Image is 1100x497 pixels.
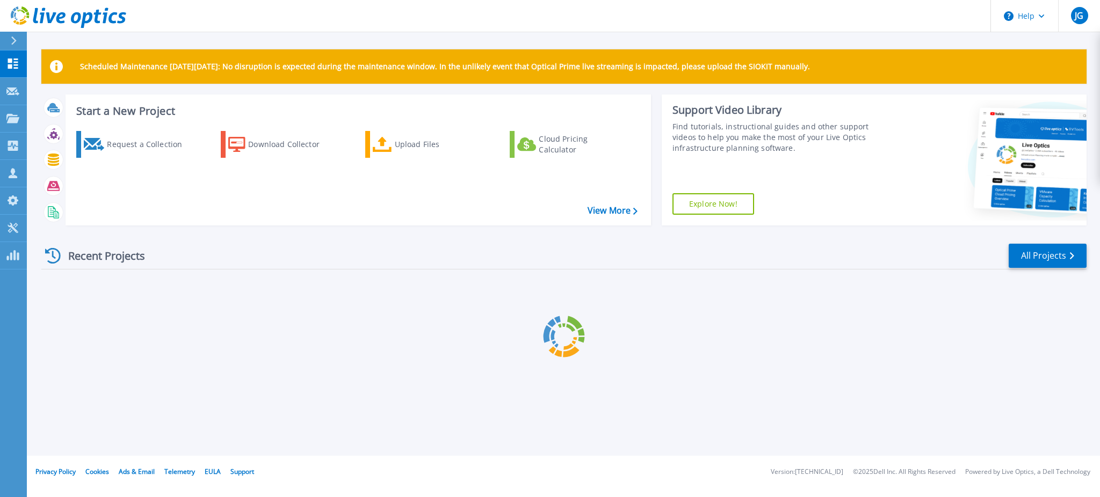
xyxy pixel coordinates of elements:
[965,469,1090,476] li: Powered by Live Optics, a Dell Technology
[221,131,341,158] a: Download Collector
[771,469,843,476] li: Version: [TECHNICAL_ID]
[205,467,221,476] a: EULA
[1075,11,1083,20] span: JG
[119,467,155,476] a: Ads & Email
[395,134,481,155] div: Upload Files
[539,134,625,155] div: Cloud Pricing Calculator
[230,467,254,476] a: Support
[1009,244,1087,268] a: All Projects
[365,131,485,158] a: Upload Files
[248,134,334,155] div: Download Collector
[588,206,638,216] a: View More
[853,469,956,476] li: © 2025 Dell Inc. All Rights Reserved
[85,467,109,476] a: Cookies
[510,131,629,158] a: Cloud Pricing Calculator
[107,134,193,155] div: Request a Collection
[80,62,810,71] p: Scheduled Maintenance [DATE][DATE]: No disruption is expected during the maintenance window. In t...
[76,105,637,117] h3: Start a New Project
[41,243,160,269] div: Recent Projects
[76,131,196,158] a: Request a Collection
[164,467,195,476] a: Telemetry
[672,193,754,215] a: Explore Now!
[672,121,890,154] div: Find tutorials, instructional guides and other support videos to help you make the most of your L...
[672,103,890,117] div: Support Video Library
[35,467,76,476] a: Privacy Policy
